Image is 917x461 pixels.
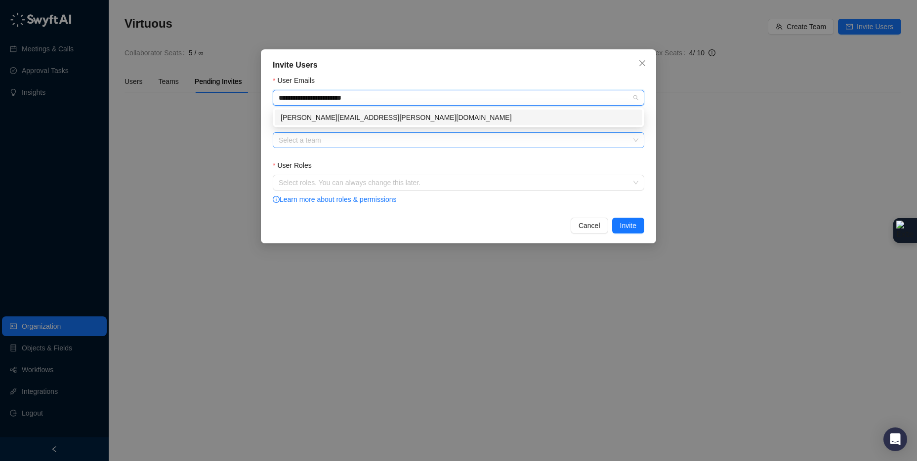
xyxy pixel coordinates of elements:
[612,218,644,233] button: Invite
[279,94,363,102] input: User Emails
[273,195,397,203] a: info-circleLearn more about roles & permissions
[883,427,907,451] div: Open Intercom Messenger
[273,75,322,86] label: User Emails
[281,112,636,123] div: [PERSON_NAME][EMAIL_ADDRESS][PERSON_NAME][DOMAIN_NAME]
[896,221,914,240] img: Extension Icon
[634,55,650,71] button: Close
[620,220,636,231] span: Invite
[638,59,646,67] span: close
[273,59,644,71] div: Invite Users
[579,220,600,231] span: Cancel
[273,196,280,203] span: info-circle
[275,110,642,125] div: blake.halvin@virtuous.org
[571,218,608,233] button: Cancel
[273,160,319,171] label: User Roles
